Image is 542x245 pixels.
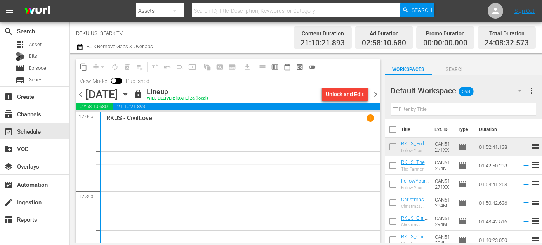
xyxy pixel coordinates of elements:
span: menu [5,6,14,16]
button: Search [400,3,434,17]
span: chevron_right [371,90,380,99]
td: CAN51271XX [432,138,455,156]
span: Episode [458,235,467,245]
a: Sign Out [514,8,535,14]
span: Customize Events [146,59,161,74]
span: Episode [458,179,467,189]
span: Month Calendar View [281,61,294,73]
div: Christmas Harmony [401,223,429,228]
div: Promo Duration [423,28,467,39]
span: Overlays [4,162,13,171]
span: more_vert [527,86,536,95]
span: Week Calendar View [269,61,281,73]
img: ans4CAIJ8jUAAAAAAAAAAAAAAAAAAAAAAAAgQb4GAAAAAAAAAAAAAAAAAAAAAAAAJMjXAAAAAAAAAAAAAAAAAAAAAAAAgAT5G... [19,2,56,20]
p: RKUS - CivilLove [106,114,152,122]
td: 01:48:42.516 [476,212,519,231]
div: Christmas Harmony [401,204,429,209]
td: 01:52:41.138 [476,138,519,156]
span: reorder [530,179,540,188]
span: 02:58:10.680 [76,103,113,110]
span: Asset [29,41,42,48]
svg: Add to Schedule [522,180,530,188]
span: content_copy [80,63,87,71]
div: Total Duration [485,28,529,39]
span: Episode [458,217,467,226]
svg: Add to Schedule [522,143,530,151]
button: more_vert [527,81,536,100]
div: Content Duration [301,28,345,39]
span: Search [432,66,479,74]
span: Episode [16,64,25,73]
div: Unlock and Edit [326,87,364,101]
span: Channels [4,110,13,119]
span: reorder [530,160,540,170]
td: CAN51294M [432,193,455,212]
span: Select an event to delete [121,61,134,73]
span: chevron_left [76,90,85,99]
span: Loop Content [109,61,121,73]
span: reorder [530,198,540,207]
span: 21:10:21.893 [113,103,380,110]
div: Default Workspace [391,80,529,102]
span: Schedule [4,127,13,136]
span: VOD [4,145,13,154]
span: Ingestion [4,198,13,207]
span: Create Series Block [226,61,238,73]
span: Create [4,92,13,102]
span: date_range_outlined [283,63,291,71]
span: 598 [459,83,473,100]
span: Episode [458,142,467,152]
span: View Mode: [76,78,111,84]
span: Series [16,76,25,85]
div: Lineup [147,88,208,96]
span: Clear Lineup [134,61,146,73]
span: lock [134,89,143,98]
span: Toggle to switch from Published to Draft view. [111,78,116,83]
td: CAN51271XX [432,175,455,193]
div: Bits [16,52,25,61]
span: Search [412,3,432,17]
span: Bulk Remove Gaps & Overlaps [85,43,153,49]
span: Published [122,78,153,84]
div: Follow Your Heart [401,148,429,153]
span: 21:10:21.893 [301,39,345,48]
span: View Backup [294,61,306,73]
span: Day Calendar View [254,59,269,74]
span: Revert to Primary Episode [161,61,174,73]
svg: Add to Schedule [522,161,530,170]
td: CAN51294N [432,156,455,175]
span: calendar_view_week_outlined [271,63,279,71]
span: reorder [530,235,540,244]
span: 00:00:00.000 [423,39,467,48]
span: Episode [458,198,467,207]
span: Create Search Block [214,61,226,73]
span: Episode [29,64,46,72]
td: 01:54:41.258 [476,175,519,193]
span: Series [29,76,43,84]
svg: Add to Schedule [522,198,530,207]
a: RKUS_TheFarmerAndTheBelle_SavingSantaland [401,159,429,183]
span: Download as CSV [238,59,254,74]
span: Fill episodes with ad slates [174,61,186,73]
span: Asset [16,40,25,49]
span: Workspaces [385,66,432,74]
div: WILL DELIVER: [DATE] 2a (local) [147,96,208,101]
span: Update Metadata from Key Asset [186,61,198,73]
span: Reports [4,215,13,224]
span: 24:08:32.573 [485,39,529,48]
span: 02:58:10.680 [362,39,406,48]
a: FollowYourHeart99_Wurl [401,178,429,195]
span: Remove Gaps & Overlaps [90,61,109,73]
th: Title [401,119,430,140]
span: Bits [29,52,37,60]
th: Type [453,119,474,140]
a: RKUS_FollowYourHeart99 [401,141,427,158]
a: ChristmasHarmony_Wurl [401,197,427,214]
div: Follow Your Heart [401,185,429,190]
td: 01:42:50.233 [476,156,519,175]
span: Automation [4,180,13,190]
span: Refresh All Search Blocks [198,59,214,74]
td: CAN51294M [432,212,455,231]
th: Duration [474,119,521,140]
th: Ext. ID [430,119,453,140]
